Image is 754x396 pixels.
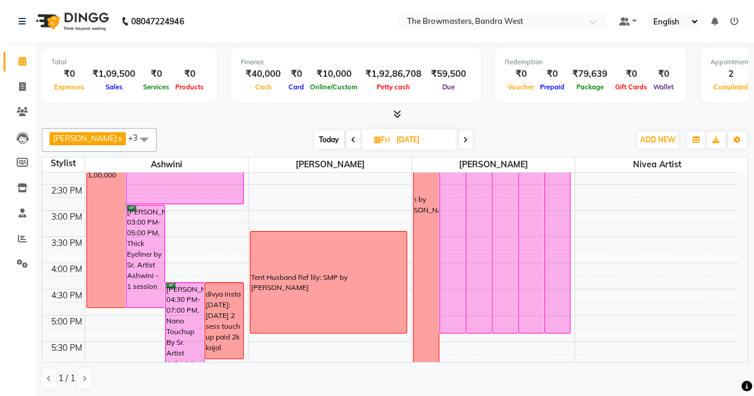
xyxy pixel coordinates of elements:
[58,372,75,385] span: 1 / 1
[42,157,85,170] div: Stylist
[505,67,537,81] div: ₹0
[640,135,675,144] span: ADD NEW
[49,316,85,328] div: 5:00 PM
[573,83,607,91] span: Package
[241,57,471,67] div: Finance
[241,67,286,81] div: ₹40,000
[537,83,567,91] span: Prepaid
[371,135,393,144] span: Fri
[439,83,458,91] span: Due
[252,83,275,91] span: Cash
[505,83,537,91] span: Voucher
[206,289,243,353] div: divya insta [DATE]: [DATE] 2 sess touch up paid 2k kajal
[53,133,117,143] span: [PERSON_NAME]
[426,67,471,81] div: ₹59,500
[251,272,406,294] div: Tent Husband Ref lily: SMP by [PERSON_NAME]
[612,67,650,81] div: ₹0
[361,67,426,81] div: ₹1,92,86,708
[128,133,147,142] span: +3
[172,67,207,81] div: ₹0
[103,83,126,91] span: Sales
[49,237,85,250] div: 3:30 PM
[374,83,413,91] span: Petty cash
[85,157,248,172] span: Ashwini
[49,211,85,223] div: 3:00 PM
[51,67,88,81] div: ₹0
[537,67,567,81] div: ₹0
[51,83,88,91] span: Expenses
[398,194,455,216] div: Batch by [PERSON_NAME]
[505,57,677,67] div: Redemption
[51,57,207,67] div: Total
[412,157,575,172] span: [PERSON_NAME]
[88,67,140,81] div: ₹1,09,500
[30,5,112,38] img: logo
[49,342,85,354] div: 5:30 PM
[314,130,344,149] span: Today
[49,185,85,197] div: 2:30 PM
[575,157,739,172] span: Nivea Artist
[140,83,172,91] span: Services
[126,205,165,307] div: [PERSON_NAME], 03:00 PM-05:00 PM, Thick Eyeliner by Sr. Artist Ashwini - 1 session
[49,263,85,276] div: 4:00 PM
[650,83,677,91] span: Wallet
[567,67,612,81] div: ₹79,639
[393,131,452,149] input: 2025-09-05
[140,67,172,81] div: ₹0
[249,157,411,172] span: [PERSON_NAME]
[710,67,751,81] div: 2
[307,83,361,91] span: Online/Custom
[286,83,307,91] span: Card
[117,133,122,143] a: x
[131,5,184,38] b: 08047224946
[650,67,677,81] div: ₹0
[307,67,361,81] div: ₹10,000
[710,83,751,91] span: Completed
[172,83,207,91] span: Products
[612,83,650,91] span: Gift Cards
[49,289,85,302] div: 4:30 PM
[637,132,678,148] button: ADD NEW
[286,67,307,81] div: ₹0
